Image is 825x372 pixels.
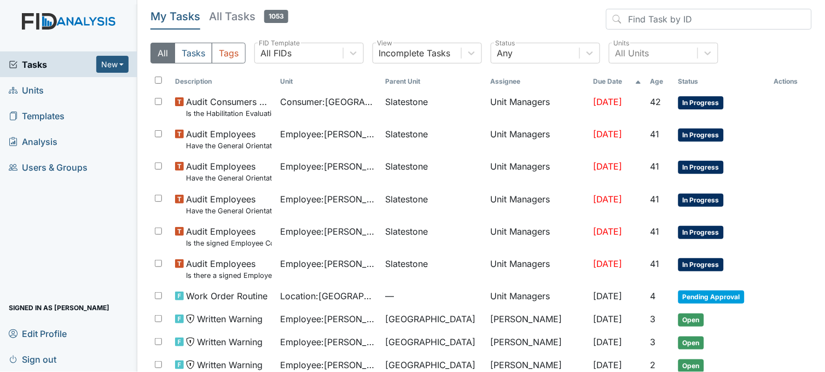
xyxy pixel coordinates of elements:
small: Is the signed Employee Confidentiality Agreement in the file (HIPPA)? [186,238,271,248]
input: Toggle All Rows Selected [155,77,162,84]
span: Employee : [PERSON_NAME] [281,225,377,238]
span: [DATE] [594,129,623,139]
small: Have the General Orientation and ICF Orientation forms been completed? [186,141,271,151]
span: Audit Employees Have the General Orientation and ICF Orientation forms been completed? [186,127,271,151]
span: Audit Employees Have the General Orientation and ICF Orientation forms been completed? [186,193,271,216]
span: Location : [GEOGRAPHIC_DATA] [281,289,377,303]
span: 41 [650,129,660,139]
span: Work Order Routine [186,289,268,303]
th: Toggle SortBy [589,72,646,91]
span: [DATE] [594,258,623,269]
span: Employee : [PERSON_NAME] [281,312,377,326]
div: All Units [615,47,649,60]
span: Employee : [PERSON_NAME] [281,193,377,206]
span: Employee : [PERSON_NAME] [281,257,377,270]
span: — [386,289,482,303]
span: Consumer : [GEOGRAPHIC_DATA], [GEOGRAPHIC_DATA] [281,95,377,108]
span: Slatestone [386,160,428,173]
small: Have the General Orientation and ICF Orientation forms been completed? [186,206,271,216]
span: Open [678,313,704,327]
th: Toggle SortBy [646,72,674,91]
span: [DATE] [594,194,623,205]
a: Tasks [9,58,96,71]
th: Toggle SortBy [381,72,486,91]
span: Employee : [PERSON_NAME] [281,127,377,141]
button: Tags [212,43,246,63]
span: Employee : [PERSON_NAME] [281,335,377,348]
span: Audit Consumers Charts Is the Habilitation Evaluation current (no more than one year old)? [186,95,271,119]
span: 3 [650,313,656,324]
td: Unit Managers [486,188,589,220]
span: Slatestone [386,95,428,108]
th: Toggle SortBy [674,72,770,91]
button: All [150,43,175,63]
span: [DATE] [594,161,623,172]
h5: My Tasks [150,9,200,24]
span: Pending Approval [678,290,745,304]
td: Unit Managers [486,220,589,253]
span: Templates [9,107,65,124]
span: 42 [650,96,661,107]
span: In Progress [678,194,724,207]
span: 1053 [264,10,288,23]
div: Type filter [150,43,246,63]
td: [PERSON_NAME] [486,308,589,331]
span: [GEOGRAPHIC_DATA] [386,358,476,371]
span: Audit Employees Is there a signed Employee Job Description in the file for the employee's current... [186,257,271,281]
span: Edit Profile [9,325,67,342]
span: 4 [650,290,656,301]
span: [DATE] [594,290,623,301]
span: 2 [650,359,656,370]
span: [DATE] [594,336,623,347]
span: Slatestone [386,193,428,206]
span: 41 [650,194,660,205]
td: Unit Managers [486,285,589,308]
span: Sign out [9,351,56,368]
td: [PERSON_NAME] [486,331,589,354]
span: Written Warning [197,358,263,371]
td: Unit Managers [486,155,589,188]
span: [GEOGRAPHIC_DATA] [386,335,476,348]
input: Find Task by ID [606,9,812,30]
small: Is the Habilitation Evaluation current (no more than one year old)? [186,108,271,119]
span: Slatestone [386,127,428,141]
div: All FIDs [260,47,292,60]
span: [DATE] [594,359,623,370]
span: Written Warning [197,335,263,348]
span: Audit Employees Have the General Orientation and ICF Orientation forms been completed? [186,160,271,183]
span: Slatestone [386,257,428,270]
small: Is there a signed Employee Job Description in the file for the employee's current position? [186,270,271,281]
span: Signed in as [PERSON_NAME] [9,299,109,316]
span: Audit Employees Is the signed Employee Confidentiality Agreement in the file (HIPPA)? [186,225,271,248]
span: Open [678,336,704,350]
span: In Progress [678,161,724,174]
button: New [96,56,129,73]
span: 41 [650,161,660,172]
span: Users & Groups [9,159,88,176]
span: Analysis [9,133,57,150]
div: Incomplete Tasks [379,47,450,60]
button: Tasks [175,43,212,63]
span: [DATE] [594,96,623,107]
span: Employee : [PERSON_NAME] [281,358,377,371]
span: [DATE] [594,313,623,324]
div: Any [497,47,513,60]
span: In Progress [678,226,724,239]
th: Toggle SortBy [276,72,381,91]
span: [DATE] [594,226,623,237]
span: 3 [650,336,656,347]
small: Have the General Orientation and ICF Orientation forms been completed? [186,173,271,183]
span: Slatestone [386,225,428,238]
td: Unit Managers [486,253,589,285]
span: 41 [650,226,660,237]
span: Written Warning [197,312,263,326]
span: Units [9,82,44,98]
th: Toggle SortBy [171,72,276,91]
h5: All Tasks [209,9,288,24]
span: [GEOGRAPHIC_DATA] [386,312,476,326]
span: In Progress [678,258,724,271]
td: Unit Managers [486,123,589,155]
th: Assignee [486,72,589,91]
span: In Progress [678,96,724,109]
